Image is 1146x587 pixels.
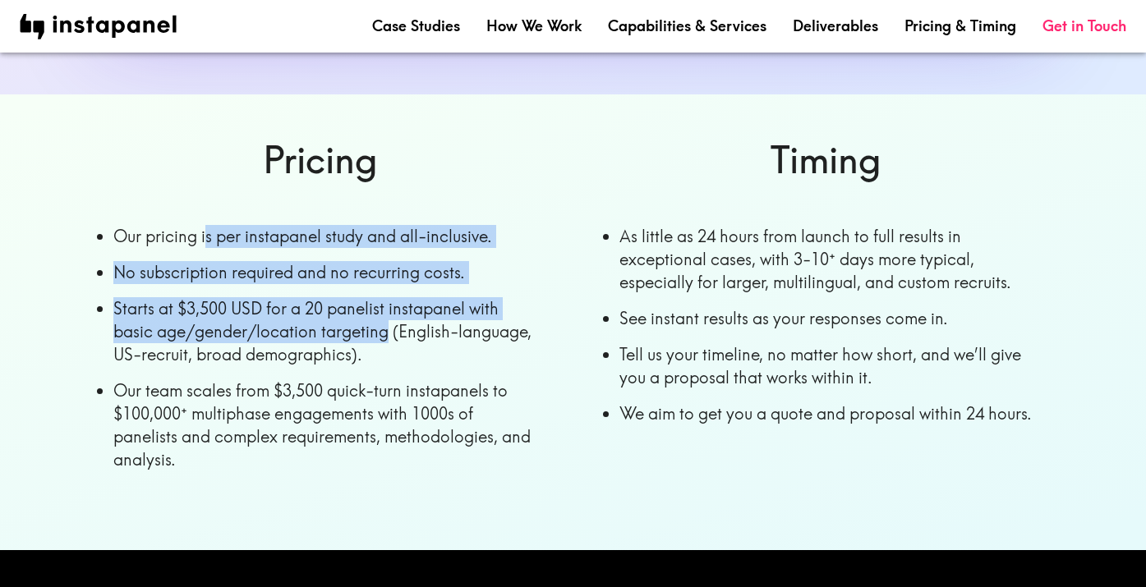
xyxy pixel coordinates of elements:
li: Tell us your timeline, no matter how short, and we’ll give you a proposal that works within it. [619,343,1047,389]
a: Get in Touch [1042,16,1126,36]
h6: Pricing [100,134,541,186]
li: Our pricing is per instapanel study and all-inclusive. [113,225,541,248]
li: No subscription required and no recurring costs. [113,261,541,284]
li: As little as 24 hours from launch to full results in exceptional cases, with 3-10ᐩ days more typi... [619,225,1047,294]
a: How We Work [486,16,582,36]
a: Case Studies [372,16,460,36]
a: Capabilities & Services [608,16,766,36]
li: See instant results as your responses come in. [619,307,1047,330]
img: instapanel [20,14,177,39]
a: Deliverables [793,16,878,36]
a: Pricing & Timing [904,16,1016,36]
li: Our team scales from $3,500 quick-turn instapanels to $100,000ᐩ multiphase engagements with 1000s... [113,379,541,471]
li: Starts at $3,500 USD for a 20 panelist instapanel with basic age/gender/location targeting (Engli... [113,297,541,366]
h6: Timing [606,134,1047,186]
li: We aim to get you a quote and proposal within 24 hours. [619,402,1047,425]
